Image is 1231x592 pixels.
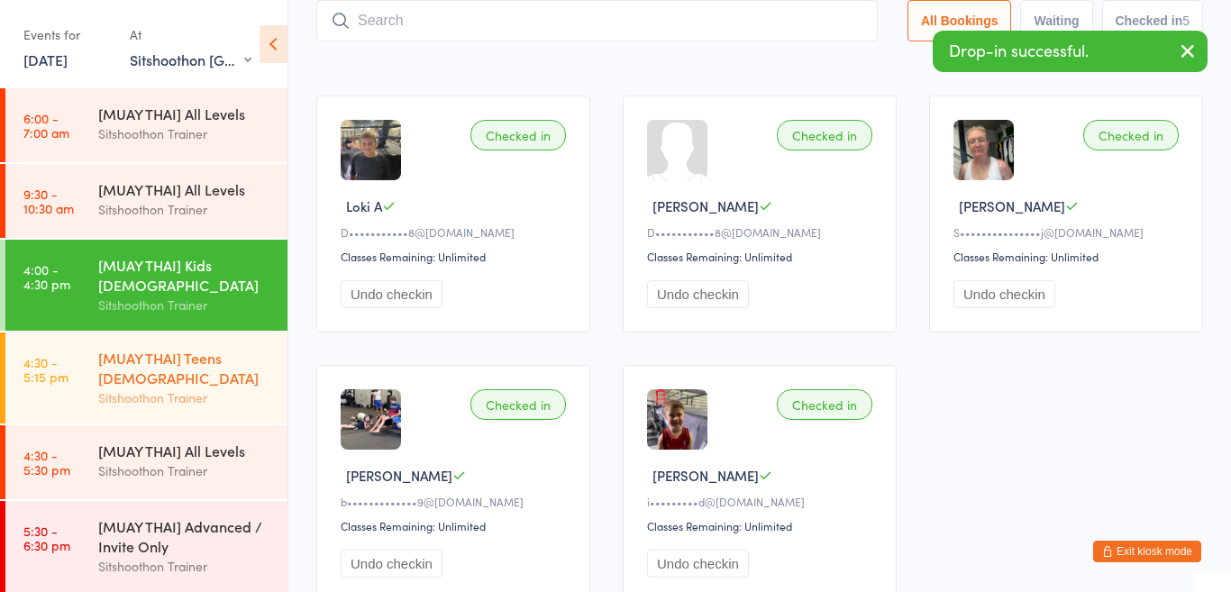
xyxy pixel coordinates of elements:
[652,196,759,215] span: [PERSON_NAME]
[341,249,571,264] div: Classes Remaining: Unlimited
[346,196,382,215] span: Loki A
[341,550,442,578] button: Undo checkin
[5,164,287,238] a: 9:30 -10:30 am[MUAY THAI] All LevelsSitshoothon Trainer
[953,249,1184,264] div: Classes Remaining: Unlimited
[23,50,68,69] a: [DATE]
[98,387,272,408] div: Sitshoothon Trainer
[341,494,571,509] div: b•••••••••••••9@[DOMAIN_NAME]
[23,355,68,384] time: 4:30 - 5:15 pm
[98,123,272,144] div: Sitshoothon Trainer
[23,111,69,140] time: 6:00 - 7:00 am
[647,518,878,533] div: Classes Remaining: Unlimited
[1083,120,1179,150] div: Checked in
[1093,541,1201,562] button: Exit kiosk mode
[647,249,878,264] div: Classes Remaining: Unlimited
[341,518,571,533] div: Classes Remaining: Unlimited
[777,120,872,150] div: Checked in
[98,104,272,123] div: [MUAY THAI] All Levels
[23,524,70,552] time: 5:30 - 6:30 pm
[1182,14,1190,28] div: 5
[647,550,749,578] button: Undo checkin
[953,120,1014,180] img: image1734042883.png
[953,224,1184,240] div: S•••••••••••••••j@[DOMAIN_NAME]
[341,389,401,450] img: image1745480298.png
[130,50,251,69] div: Sitshoothon [GEOGRAPHIC_DATA]
[98,199,272,220] div: Sitshoothon Trainer
[98,179,272,199] div: [MUAY THAI] All Levels
[647,494,878,509] div: i•••••••••d@[DOMAIN_NAME]
[341,224,571,240] div: D•••••••••••8@[DOMAIN_NAME]
[5,332,287,424] a: 4:30 -5:15 pm[MUAY THAI] Teens [DEMOGRAPHIC_DATA]Sitshoothon Trainer
[98,516,272,556] div: [MUAY THAI] Advanced / Invite Only
[647,280,749,308] button: Undo checkin
[959,196,1065,215] span: [PERSON_NAME]
[23,262,70,291] time: 4:00 - 4:30 pm
[98,255,272,295] div: [MUAY THAI] Kids [DEMOGRAPHIC_DATA]
[5,425,287,499] a: 4:30 -5:30 pm[MUAY THAI] All LevelsSitshoothon Trainer
[647,389,707,450] img: image1749102505.png
[130,20,251,50] div: At
[98,295,272,315] div: Sitshoothon Trainer
[647,224,878,240] div: D•••••••••••8@[DOMAIN_NAME]
[23,187,74,215] time: 9:30 - 10:30 am
[470,120,566,150] div: Checked in
[953,280,1055,308] button: Undo checkin
[5,240,287,331] a: 4:00 -4:30 pm[MUAY THAI] Kids [DEMOGRAPHIC_DATA]Sitshoothon Trainer
[98,460,272,481] div: Sitshoothon Trainer
[98,441,272,460] div: [MUAY THAI] All Levels
[777,389,872,420] div: Checked in
[5,88,287,162] a: 6:00 -7:00 am[MUAY THAI] All LevelsSitshoothon Trainer
[98,348,272,387] div: [MUAY THAI] Teens [DEMOGRAPHIC_DATA]
[341,280,442,308] button: Undo checkin
[5,501,287,592] a: 5:30 -6:30 pm[MUAY THAI] Advanced / Invite OnlySitshoothon Trainer
[23,448,70,477] time: 4:30 - 5:30 pm
[470,389,566,420] div: Checked in
[23,20,112,50] div: Events for
[346,466,452,485] span: [PERSON_NAME]
[341,120,401,180] img: image1745824311.png
[98,556,272,577] div: Sitshoothon Trainer
[652,466,759,485] span: [PERSON_NAME]
[933,31,1208,72] div: Drop-in successful.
